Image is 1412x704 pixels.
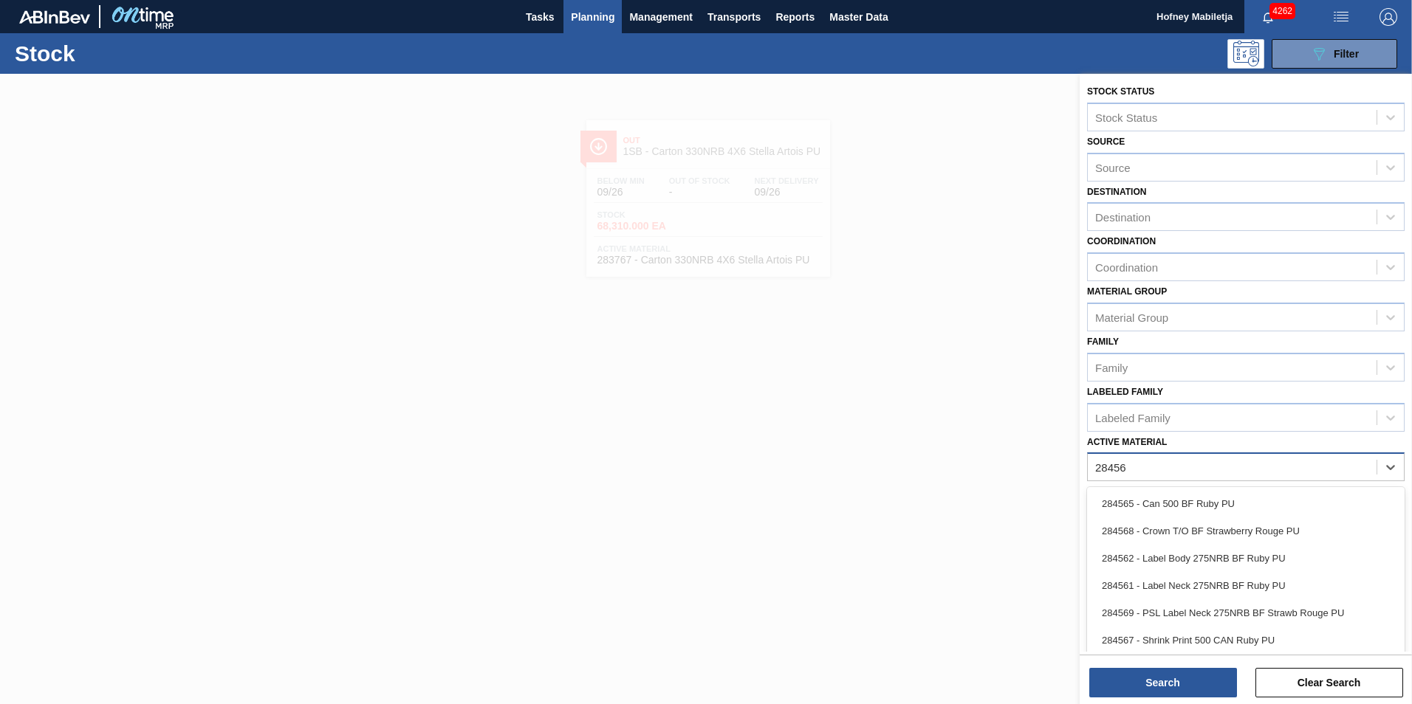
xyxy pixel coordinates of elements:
button: Notifications [1244,7,1292,27]
label: Labeled Family [1087,387,1163,397]
label: Material Group [1087,286,1167,297]
div: Coordination [1095,261,1158,274]
div: Source [1095,161,1131,173]
div: 284567 - Shrink Print 500 CAN Ruby PU [1087,627,1405,654]
label: Coordination [1087,236,1156,246]
div: Programming: no user selected [1227,39,1264,69]
label: Stock Status [1087,86,1154,97]
span: Management [629,8,693,26]
label: Active Material [1087,437,1167,447]
span: Reports [775,8,815,26]
img: Logout [1380,8,1397,26]
h1: Stock [15,45,236,62]
span: Transports [707,8,761,26]
label: Source [1087,137,1125,147]
span: Filter [1334,48,1359,60]
div: Material Group [1095,311,1168,323]
div: 284569 - PSL Label Neck 275NRB BF Strawb Rouge PU [1087,599,1405,627]
div: 284565 - Can 500 BF Ruby PU [1087,490,1405,517]
div: Stock Status [1095,111,1157,123]
div: 284561 - Label Neck 275NRB BF Ruby PU [1087,572,1405,599]
span: Tasks [524,8,556,26]
label: Family [1087,337,1119,347]
div: 284562 - Label Body 275NRB BF Ruby PU [1087,545,1405,572]
span: 4262 [1269,3,1295,19]
img: userActions [1332,8,1350,26]
div: 284568 - Crown T/O BF Strawberry Rouge PU [1087,517,1405,545]
span: Planning [571,8,614,26]
button: Filter [1272,39,1397,69]
div: Labeled Family [1095,411,1171,424]
span: Master Data [829,8,888,26]
div: Family [1095,361,1128,373]
img: TNhmsLtSVTkK8tSr43FrP2fwEKptu5GPRR3wAAAABJRU5ErkJggg== [19,10,90,24]
label: Destination [1087,187,1146,197]
div: Destination [1095,211,1151,224]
